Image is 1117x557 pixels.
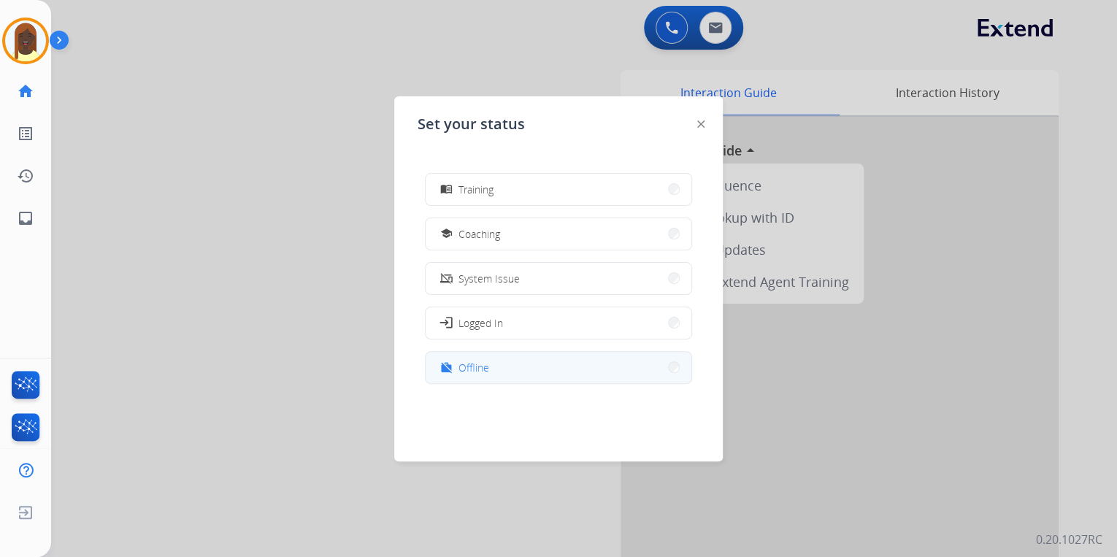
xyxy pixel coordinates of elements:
button: Coaching [426,218,691,250]
img: close-button [697,120,705,128]
button: Offline [426,352,691,383]
mat-icon: inbox [17,210,34,227]
span: Training [458,182,494,197]
button: System Issue [426,263,691,294]
span: Offline [458,360,489,375]
span: Logged In [458,315,503,331]
mat-icon: login [439,315,453,330]
mat-icon: work_off [440,361,453,374]
button: Training [426,174,691,205]
button: Logged In [426,307,691,339]
mat-icon: school [440,228,453,240]
mat-icon: history [17,167,34,185]
mat-icon: list_alt [17,125,34,142]
span: Set your status [418,114,525,134]
mat-icon: menu_book [440,183,453,196]
mat-icon: phonelink_off [440,272,453,285]
span: System Issue [458,271,520,286]
p: 0.20.1027RC [1036,531,1102,548]
span: Coaching [458,226,500,242]
img: avatar [5,20,46,61]
mat-icon: home [17,82,34,100]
